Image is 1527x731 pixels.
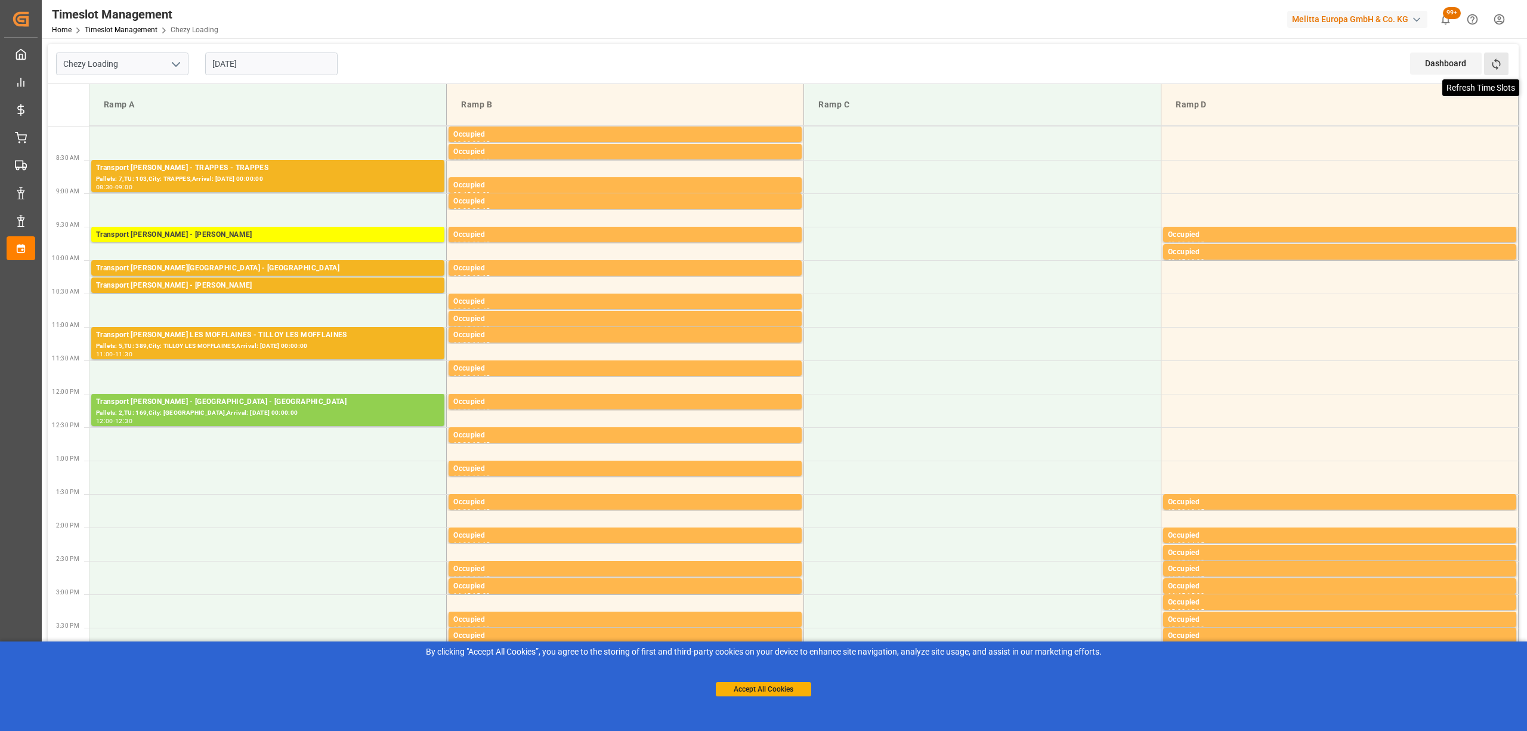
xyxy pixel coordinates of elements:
[453,208,471,213] div: 09:00
[1168,593,1185,598] div: 14:45
[1459,6,1486,33] button: Help Center
[1168,597,1511,609] div: Occupied
[56,522,79,529] span: 2:00 PM
[471,241,472,246] div: -
[1168,630,1511,642] div: Occupied
[1187,593,1204,598] div: 15:00
[1287,8,1432,30] button: Melitta Europa GmbH & Co. KG
[453,542,471,547] div: 14:00
[1168,530,1511,542] div: Occupied
[453,241,471,246] div: 09:30
[472,274,490,280] div: 10:15
[1287,11,1427,28] div: Melitta Europa GmbH & Co. KG
[1187,542,1204,547] div: 14:15
[472,593,490,598] div: 15:00
[453,463,797,475] div: Occupied
[472,308,490,313] div: 10:45
[113,418,115,424] div: -
[471,192,472,197] div: -
[1410,53,1482,75] div: Dashboard
[1185,609,1187,614] div: -
[453,180,797,192] div: Occupied
[453,313,797,325] div: Occupied
[472,325,490,331] div: 11:00
[1168,508,1185,514] div: 13:30
[472,626,490,631] div: 15:30
[52,255,79,261] span: 10:00 AM
[471,626,472,631] div: -
[96,274,440,285] div: Pallets: 1,TU: 74,City: [GEOGRAPHIC_DATA],Arrival: [DATE] 00:00:00
[1185,626,1187,631] div: -
[453,575,471,581] div: 14:30
[52,388,79,395] span: 12:00 PM
[453,296,797,308] div: Occupied
[56,556,79,562] span: 2:30 PM
[453,563,797,575] div: Occupied
[453,141,471,146] div: 08:00
[453,192,471,197] div: 08:45
[52,26,72,34] a: Home
[96,408,440,418] div: Pallets: 2,TU: 169,City: [GEOGRAPHIC_DATA],Arrival: [DATE] 00:00:00
[471,408,472,414] div: -
[716,682,811,696] button: Accept All Cookies
[472,341,490,347] div: 11:15
[453,408,471,414] div: 12:00
[1187,609,1204,614] div: 15:15
[471,593,472,598] div: -
[113,184,115,190] div: -
[205,53,338,75] input: DD-MM-YYYY
[471,508,472,514] div: -
[471,442,472,447] div: -
[115,418,132,424] div: 12:30
[96,162,440,174] div: Transport [PERSON_NAME] - TRAPPES - TRAPPES
[471,375,472,380] div: -
[99,94,437,116] div: Ramp A
[453,308,471,313] div: 10:30
[96,292,440,302] div: Pallets: 1,TU: 380,City: [GEOGRAPHIC_DATA],Arrival: [DATE] 00:00:00
[471,325,472,331] div: -
[471,158,472,164] div: -
[1168,575,1185,581] div: 14:30
[1168,563,1511,575] div: Occupied
[814,94,1151,116] div: Ramp C
[85,26,157,34] a: Timeslot Management
[453,329,797,341] div: Occupied
[1185,241,1187,246] div: -
[453,496,797,508] div: Occupied
[1185,508,1187,514] div: -
[471,542,472,547] div: -
[472,575,490,581] div: 14:45
[115,351,132,357] div: 11:30
[472,442,490,447] div: 12:45
[1168,496,1511,508] div: Occupied
[1443,7,1461,19] span: 99+
[453,396,797,408] div: Occupied
[471,475,472,480] div: -
[96,263,440,274] div: Transport [PERSON_NAME][GEOGRAPHIC_DATA] - [GEOGRAPHIC_DATA]
[1168,229,1511,241] div: Occupied
[472,375,490,380] div: 11:45
[1168,559,1185,565] div: 14:15
[96,241,440,251] div: Pallets: ,TU: 18,City: [GEOGRAPHIC_DATA],Arrival: [DATE] 00:00:00
[471,308,472,313] div: -
[472,192,490,197] div: 09:00
[453,475,471,480] div: 13:00
[472,141,490,146] div: 08:15
[453,146,797,158] div: Occupied
[52,288,79,295] span: 10:30 AM
[1187,241,1204,246] div: 09:45
[1185,575,1187,581] div: -
[453,626,471,631] div: 15:15
[56,489,79,495] span: 1:30 PM
[56,155,79,161] span: 8:30 AM
[472,475,490,480] div: 13:15
[96,174,440,184] div: Pallets: 7,TU: 103,City: TRAPPES,Arrival: [DATE] 00:00:00
[472,241,490,246] div: 09:45
[453,196,797,208] div: Occupied
[115,184,132,190] div: 09:00
[96,396,440,408] div: Transport [PERSON_NAME] - [GEOGRAPHIC_DATA] - [GEOGRAPHIC_DATA]
[96,418,113,424] div: 12:00
[113,351,115,357] div: -
[472,508,490,514] div: 13:45
[471,274,472,280] div: -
